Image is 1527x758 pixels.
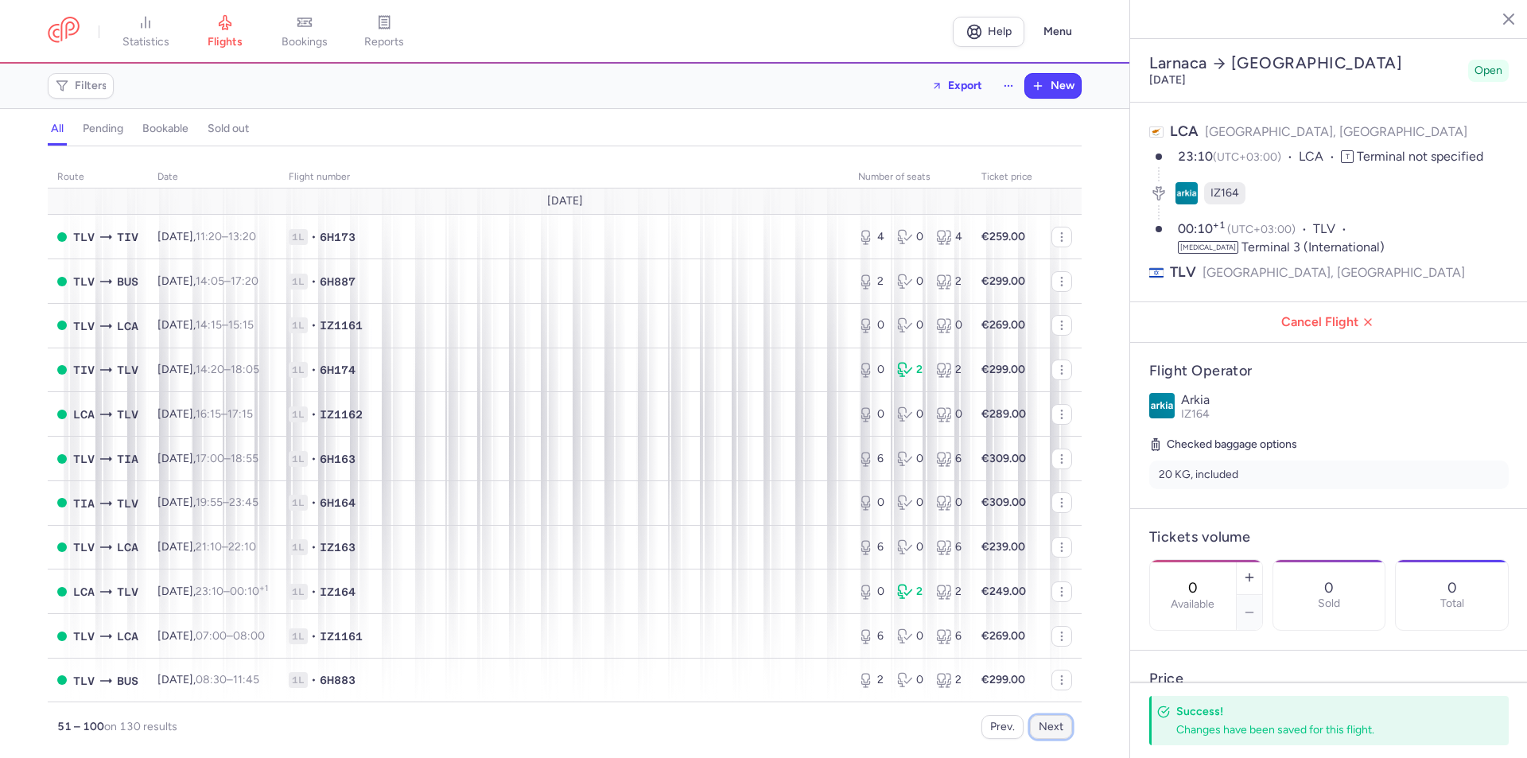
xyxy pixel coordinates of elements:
h4: all [51,122,64,136]
div: 2 [936,274,962,290]
h4: pending [83,122,123,136]
p: Arkia [1181,393,1509,407]
time: [DATE] [1149,73,1186,87]
strong: €249.00 [981,585,1026,598]
time: 14:15 [196,318,222,332]
span: 1L [289,317,308,333]
time: 14:05 [196,274,224,288]
div: 6 [858,539,884,555]
span: Help [988,25,1012,37]
span: 6H887 [320,274,356,290]
p: 0 [1324,580,1334,596]
th: date [148,165,279,189]
span: Batum, Batumi, Georgia [117,672,138,690]
span: • [311,672,317,688]
span: • [311,317,317,333]
a: statistics [106,14,185,49]
h5: Checked baggage options [1149,435,1509,454]
span: Terminal not specified [1357,149,1483,164]
div: 0 [858,495,884,511]
span: Larnaca, Larnaca, Cyprus [117,538,138,556]
div: 2 [897,362,923,378]
span: Larnaca, Larnaca, Cyprus [117,628,138,645]
img: Arkia logo [1149,393,1175,418]
strong: €269.00 [981,318,1025,332]
div: 4 [936,229,962,245]
span: – [196,629,265,643]
div: 0 [936,406,962,422]
span: IZ164 [320,584,356,600]
span: OPEN [57,587,67,597]
button: Menu [1034,17,1082,47]
span: Ben Gurion International, Tel Aviv, Israel [73,672,95,690]
time: 23:10 [1178,149,1213,164]
div: 4 [858,229,884,245]
span: Ben Gurion International, Tel Aviv, Israel [73,450,95,468]
span: Ben Gurion International, Tel Aviv, Israel [73,317,95,335]
div: 6 [936,451,962,467]
span: Larnaca, Larnaca, Cyprus [117,317,138,335]
span: TLV [117,495,138,512]
span: Batum, Batumi, Georgia [117,273,138,290]
figure: IZ airline logo [1175,182,1198,204]
span: LCA [1299,148,1341,166]
span: [GEOGRAPHIC_DATA], [GEOGRAPHIC_DATA] [1203,262,1465,282]
span: 1L [289,451,308,467]
time: 23:10 [196,585,223,598]
span: LCA [1170,122,1199,140]
span: flights [208,35,243,49]
span: • [311,229,317,245]
span: statistics [122,35,169,49]
sup: +1 [1213,220,1226,231]
span: 6H174 [320,362,356,378]
time: 17:20 [231,274,258,288]
span: [MEDICAL_DATA] [1178,241,1238,254]
span: [DATE], [157,230,256,243]
span: 1L [289,539,308,555]
time: 08:30 [196,673,227,686]
span: [DATE], [157,318,254,332]
div: 2 [897,584,923,600]
span: TLV [73,538,95,556]
span: Export [948,80,982,91]
a: CitizenPlane red outlined logo [48,17,80,46]
th: number of seats [849,165,972,189]
span: • [311,362,317,378]
a: Help [953,17,1024,47]
div: 6 [858,628,884,644]
time: 21:10 [196,540,222,554]
span: 6H164 [320,495,356,511]
span: – [196,318,254,332]
time: 18:05 [231,363,259,376]
span: 1L [289,584,308,600]
span: [DATE], [157,274,258,288]
time: 16:15 [196,407,221,421]
time: 22:10 [228,540,256,554]
strong: 51 – 100 [57,720,104,733]
li: 20 KG, included [1149,461,1509,489]
span: 6H173 [320,229,356,245]
span: • [311,495,317,511]
label: Available [1171,598,1214,611]
time: 17:00 [196,452,224,465]
h4: Success! [1176,704,1474,719]
div: 6 [858,451,884,467]
span: IZ164 [1181,407,1210,421]
div: 0 [858,362,884,378]
span: Open [1475,63,1502,79]
h2: Larnaca [GEOGRAPHIC_DATA] [1149,53,1462,73]
span: OPEN [57,277,67,286]
div: 0 [897,274,923,290]
span: – [196,274,258,288]
span: [DATE], [157,363,259,376]
span: [DATE], [157,540,256,554]
h4: Tickets volume [1149,528,1509,546]
span: OPEN [57,410,67,419]
div: 0 [897,451,923,467]
span: 6H163 [320,451,356,467]
th: Flight number [279,165,849,189]
span: TLV [1313,220,1353,239]
button: Export [921,73,993,99]
span: IZ1161 [320,317,363,333]
div: Changes have been saved for this flight. [1176,722,1474,737]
